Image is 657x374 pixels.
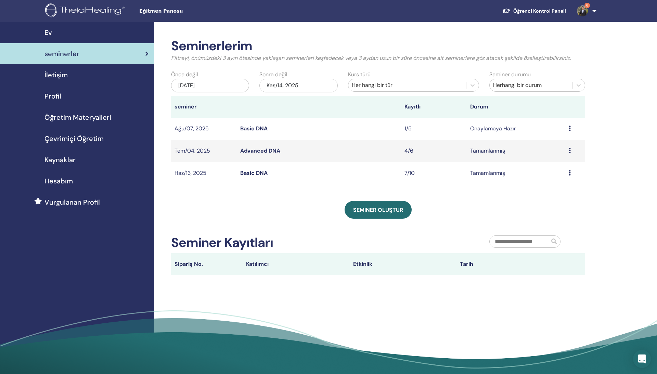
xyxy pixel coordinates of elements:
label: Seminer durumu [489,70,531,79]
th: Etkinlik [350,253,457,275]
td: Onaylamaya Hazır [467,118,565,140]
td: Tamamlanmış [467,140,565,162]
td: Tamamlanmış [467,162,565,184]
th: Durum [467,96,565,118]
img: logo.png [45,3,127,19]
td: Haz/13, 2025 [171,162,237,184]
td: Tem/04, 2025 [171,140,237,162]
td: 1/5 [401,118,467,140]
th: seminer [171,96,237,118]
a: Basic DNA [240,169,268,177]
span: İletişim [44,70,68,80]
img: graduation-cap-white.svg [502,8,511,14]
label: Önce değil [171,70,198,79]
span: Kaynaklar [44,155,76,165]
p: Filtreyi, önümüzdeki 3 ayın ötesinde yaklaşan seminerleri keşfedecek veya 3 aydan uzun bir süre ö... [171,54,585,62]
div: Herhangi bir durum [493,81,569,89]
a: Advanced DNA [240,147,280,154]
span: Vurgulanan Profil [44,197,100,207]
img: default.jpg [577,5,588,16]
span: Öğretim Materyalleri [44,112,111,122]
label: Sonra değil [259,70,287,79]
td: 7/10 [401,162,467,184]
span: Profil [44,91,61,101]
a: Seminer oluştur [345,201,412,219]
span: 6 [584,3,590,8]
div: [DATE] [171,79,249,92]
td: Ağu/07, 2025 [171,118,237,140]
span: seminerler [44,49,79,59]
h2: Seminerlerim [171,38,585,54]
th: Tarih [456,253,564,275]
span: Seminer oluştur [353,206,403,214]
div: Kas/14, 2025 [259,79,337,92]
div: Her hangi bir tür [352,81,463,89]
span: Çevrimiçi Öğretim [44,133,104,144]
span: Ev [44,27,52,38]
a: Öğrenci Kontrol Paneli [497,5,571,17]
th: Katılımcı [243,253,350,275]
th: Kayıtlı [401,96,467,118]
th: Sipariş No. [171,253,243,275]
h2: Seminer Kayıtları [171,235,273,251]
a: Basic DNA [240,125,268,132]
span: Hesabım [44,176,73,186]
label: Kurs türü [348,70,371,79]
span: Eğitmen Panosu [139,8,242,15]
td: 4/6 [401,140,467,162]
div: Open Intercom Messenger [633,350,651,368]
